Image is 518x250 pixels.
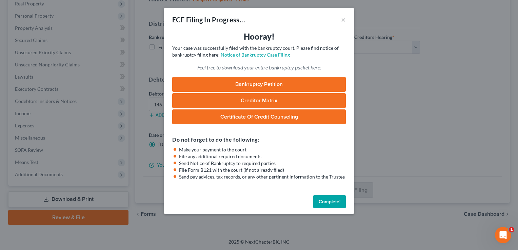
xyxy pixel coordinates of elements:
[172,45,339,58] span: Your case was successfully filed with the bankruptcy court. Please find notice of bankruptcy fili...
[179,167,346,173] li: File Form B121 with the court (if not already filed)
[179,173,346,180] li: Send pay advices, tax records, or any other pertinent information to the Trustee
[495,227,511,243] iframe: Intercom live chat
[172,15,245,24] div: ECF Filing In Progress...
[172,93,346,108] a: Creditor Matrix
[172,77,346,92] a: Bankruptcy Petition
[509,227,514,232] span: 1
[172,109,346,124] a: Certificate of Credit Counseling
[341,16,346,24] button: ×
[172,136,346,144] h5: Do not forget to do the following:
[179,160,346,167] li: Send Notice of Bankruptcy to required parties
[179,146,346,153] li: Make your payment to the court
[221,52,290,58] a: Notice of Bankruptcy Case Filing
[313,195,346,209] button: Complete!
[172,31,346,42] h3: Hooray!
[179,153,346,160] li: File any additional required documents
[172,64,346,71] p: Feel free to download your entire bankruptcy packet here:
